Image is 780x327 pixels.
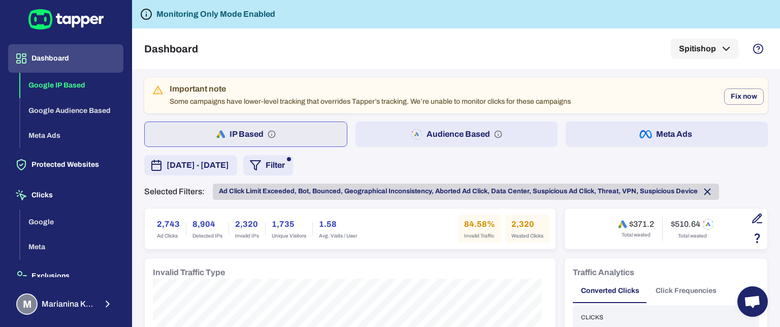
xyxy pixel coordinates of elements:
div: Open chat [737,286,768,317]
div: Some campaigns have lower-level tracking that overrides Tapper’s tracking. We’re unable to monito... [170,81,571,110]
svg: Audience based: Search, Display, Shopping, Video Performance Max, Demand Generation [494,130,502,138]
a: Exclusions [8,271,123,280]
button: Clicks [8,181,123,210]
div: Important note [170,84,571,94]
h6: Monitoring Only Mode Enabled [156,8,275,20]
button: MMarianina Karra [8,289,123,319]
h6: 8,904 [192,218,222,230]
button: Google [20,210,123,235]
span: [DATE] - [DATE] [167,159,229,171]
span: Total wasted [622,231,651,239]
button: Meta Ads [566,122,768,147]
h6: 2,743 [157,218,180,230]
button: Filter [243,155,293,175]
button: Estimation based on the quantity of invalid click x cost-per-click. [749,229,766,247]
h6: Invalid Traffic Type [153,266,225,279]
h6: 2,320 [235,218,259,230]
button: Dashboard [8,44,123,73]
button: Converted Clicks [573,279,647,303]
button: [DATE] - [DATE] [144,155,237,175]
span: Marianina Karra [42,299,96,309]
svg: Tapper is not blocking any fraudulent activity for this domain [140,8,152,20]
p: Selected Filters: [144,187,205,197]
span: Avg. Visits / User [319,232,357,240]
h6: 84.58% [464,218,495,230]
h6: 1.58 [319,218,357,230]
span: Invalid Traffic [464,232,495,240]
h6: 1,735 [272,218,306,230]
a: Meta Ads [20,131,123,139]
span: Ad Click Limit Exceeded, Bot, Bounced, Geographical Inconsistency, Aborted Ad Click, Data Center,... [219,187,698,195]
h5: Dashboard [144,43,198,55]
button: Meta [20,234,123,260]
a: Google [20,217,123,225]
a: Meta [20,242,123,251]
span: Unique Visitors [272,232,306,240]
button: Protected Websites [8,151,123,179]
div: Ad Click Limit Exceeded, Bot, Bounced, Geographical Inconsistency, Aborted Ad Click, Data Center,... [213,184,719,200]
a: Clicks [8,190,123,199]
button: IP Based [144,122,347,147]
span: Detected IPs [192,232,222,240]
svg: IP based: Search, Display, and Shopping. [268,130,276,138]
h6: Traffic Analytics [573,266,634,279]
span: Wasted Clicks [511,232,543,240]
button: Google Audience Based [20,98,123,124]
button: Meta Ads [20,123,123,148]
span: Ad Clicks [157,232,180,240]
button: Click Frequencies [647,279,725,303]
a: Protected Websites [8,160,123,168]
button: Exclusions [8,262,123,290]
h6: 2,320 [511,218,543,230]
span: Total wasted [678,232,707,240]
button: Audience Based [355,122,558,147]
span: Invalid IPs [235,232,259,240]
h6: $371.2 [629,219,654,229]
a: Dashboard [8,53,123,62]
div: M [16,293,38,315]
a: Google IP Based [20,80,123,89]
button: Fix now [724,88,764,105]
a: Google Audience Based [20,105,123,114]
button: Google IP Based [20,73,123,98]
button: Spitishop [671,39,738,59]
h6: $510.64 [671,219,700,229]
